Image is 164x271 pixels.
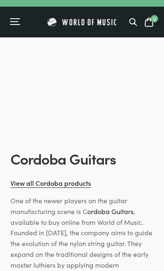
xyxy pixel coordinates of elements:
img: World of Music [46,17,118,27]
span: 0 [151,15,158,22]
a: View all Cordoba products [10,178,91,188]
div: Menu [10,18,46,26]
h1: Cordoba Guitars [10,149,154,168]
iframe: Chat with our support team [43,180,164,271]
